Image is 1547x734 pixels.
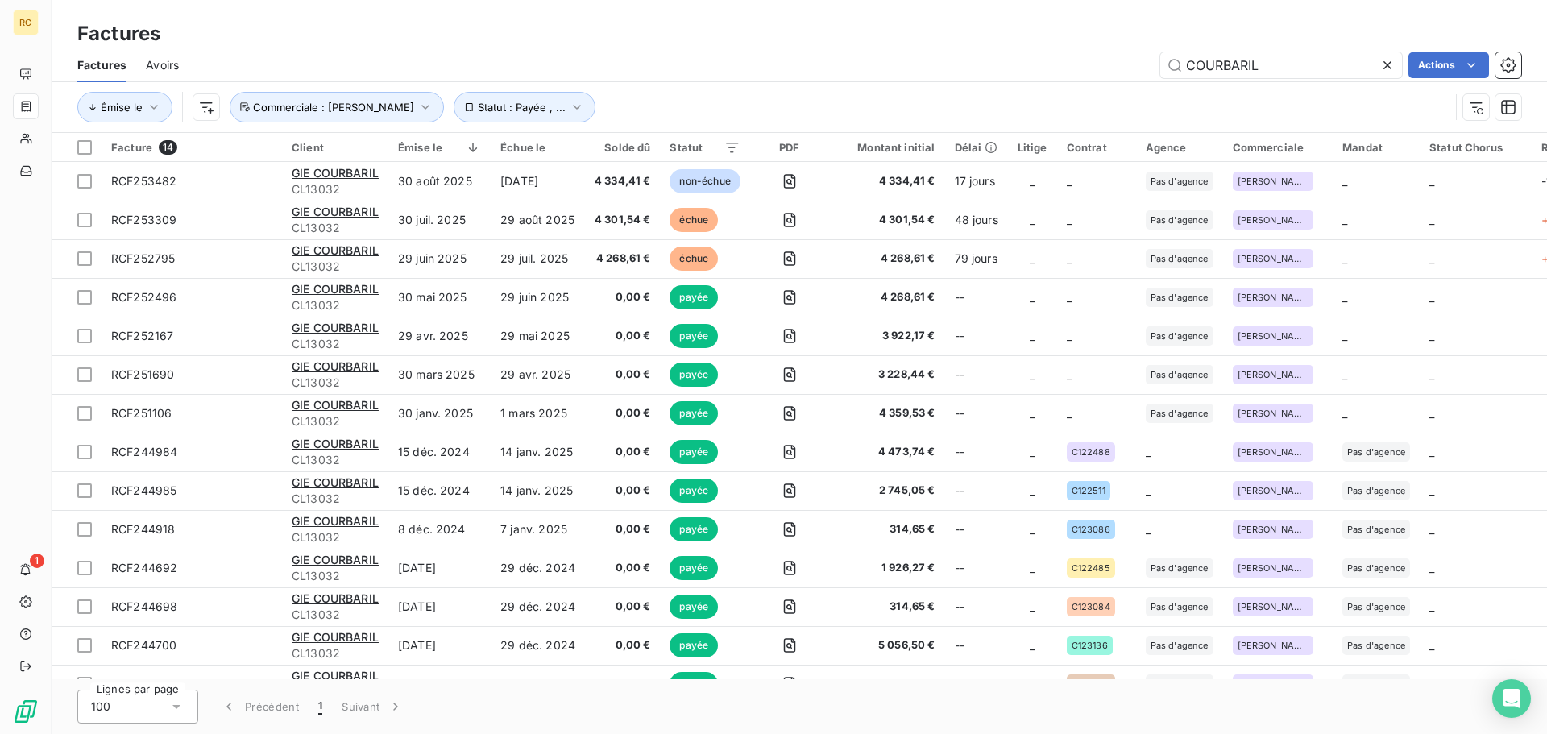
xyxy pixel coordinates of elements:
span: _ [1146,445,1151,458]
span: GIE COURBARIL [292,321,379,334]
div: Open Intercom Messenger [1492,679,1531,718]
span: _ [1030,251,1035,265]
div: Montant initial [838,141,935,154]
span: 4 268,61 € [595,251,651,267]
td: 29 août 2025 [491,201,585,239]
span: GIE COURBARIL [292,166,379,180]
span: RCF244985 [111,483,176,497]
span: [PERSON_NAME] [1238,215,1309,225]
td: 17 jours [945,162,1008,201]
span: payée [670,285,718,309]
td: 1 mars 2025 [491,394,585,433]
span: CL13032 [292,645,379,661]
span: 0,00 € [595,676,651,692]
span: _ [1030,329,1035,342]
span: Pas d'agence [1151,370,1209,379]
span: _ [1030,174,1035,188]
span: [PERSON_NAME] [1238,525,1309,534]
span: _ [1429,367,1434,381]
div: Contrat [1067,141,1126,154]
div: RC [13,10,39,35]
span: _ [1067,251,1072,265]
td: -- [945,471,1008,510]
div: PDF [760,141,819,154]
div: Échue le [500,141,575,154]
span: payée [670,324,718,348]
td: 30 juil. 2025 [388,201,491,239]
span: [PERSON_NAME] [1238,486,1309,496]
span: 14 [159,140,177,155]
span: 4 359,53 € [838,405,935,421]
span: payée [670,595,718,619]
td: 30 mai 2025 [388,278,491,317]
span: 4 301,54 € [838,212,935,228]
span: GIE COURBARIL [292,514,379,528]
span: _ [1342,406,1347,420]
span: _ [1067,174,1072,188]
span: Pas d'agence [1347,525,1405,534]
span: _ [1342,367,1347,381]
span: RCF253309 [111,213,176,226]
span: CL13032 [292,220,379,236]
span: C122488 [1072,447,1110,457]
span: 5 056,50 € [838,637,935,653]
span: RCF244584 [111,677,176,690]
td: 29 déc. 2024 [491,626,585,665]
span: [PERSON_NAME] [1238,370,1309,379]
div: Statut Chorus [1429,141,1522,154]
td: 29 déc. 2024 [491,587,585,626]
span: RCF253482 [111,174,176,188]
span: 4 268,61 € [838,289,935,305]
td: -- [945,510,1008,549]
span: Pas d'agence [1151,254,1209,263]
button: Précédent [211,690,309,724]
td: -- [945,317,1008,355]
td: 29 juin 2025 [388,239,491,278]
span: _ [1146,522,1151,536]
span: échue [670,247,718,271]
td: 48 jours [945,201,1008,239]
span: [PERSON_NAME] [1238,641,1309,650]
span: RCF252496 [111,290,176,304]
span: _ [1429,251,1434,265]
span: Pas d'agence [1347,602,1405,612]
span: [PERSON_NAME] [1238,563,1309,573]
td: 29 mai 2025 [491,317,585,355]
td: 29 avr. 2025 [491,355,585,394]
td: [DATE] [388,587,491,626]
span: RCF244700 [111,638,176,652]
div: Mandat [1342,141,1410,154]
td: 15 déc. 2024 [388,471,491,510]
button: Statut : Payée , ... [454,92,595,122]
span: Pas d'agence [1151,331,1209,341]
span: CL13032 [292,568,379,584]
span: payée [670,440,718,464]
button: 1 [309,690,332,724]
input: Rechercher [1160,52,1402,78]
td: 30 août 2025 [388,162,491,201]
span: [PERSON_NAME] [1238,602,1309,612]
span: _ [1429,329,1434,342]
span: _ [1342,290,1347,304]
span: RCF244692 [111,561,177,574]
td: -- [945,433,1008,471]
span: _ [1067,213,1072,226]
td: 14 janv. 2025 [491,433,585,471]
td: -- [945,394,1008,433]
span: _ [1030,290,1035,304]
td: 30 janv. 2025 [388,394,491,433]
span: échue [670,208,718,232]
td: 29 déc. 2024 [491,549,585,587]
td: [DATE] [388,665,491,703]
button: Émise le [77,92,172,122]
td: 30 mars 2025 [388,355,491,394]
button: Commerciale : [PERSON_NAME] [230,92,444,122]
td: [DATE] [491,162,585,201]
span: CL13032 [292,297,379,313]
span: 4 301,54 € [595,212,651,228]
span: _ [1342,329,1347,342]
span: 1 [30,554,44,568]
span: _ [1067,329,1072,342]
span: 314,65 € [838,676,935,692]
span: 0,00 € [595,367,651,383]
